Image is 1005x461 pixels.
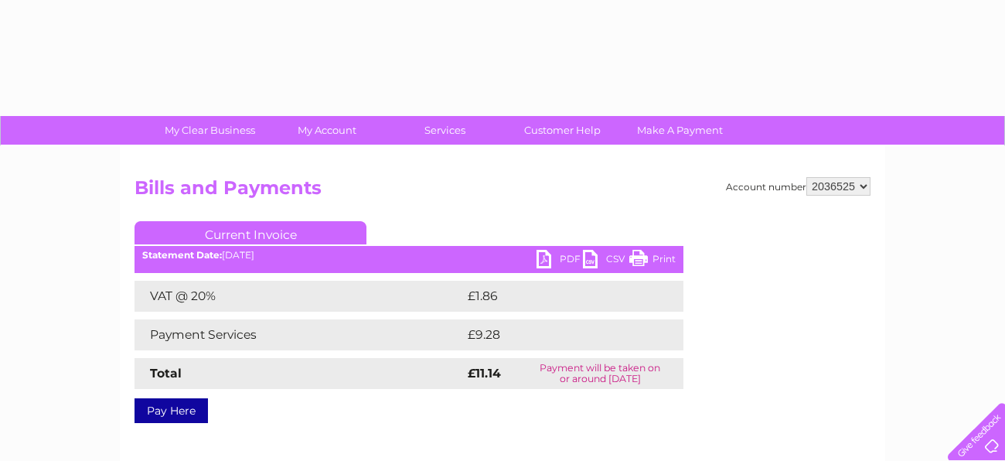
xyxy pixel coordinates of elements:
[629,250,676,272] a: Print
[517,358,683,389] td: Payment will be taken on or around [DATE]
[135,250,683,261] div: [DATE]
[135,221,366,244] a: Current Invoice
[142,249,222,261] b: Statement Date:
[381,116,509,145] a: Services
[146,116,274,145] a: My Clear Business
[616,116,744,145] a: Make A Payment
[464,281,646,312] td: £1.86
[150,366,182,381] strong: Total
[135,398,208,423] a: Pay Here
[537,250,583,272] a: PDF
[135,281,464,312] td: VAT @ 20%
[726,177,870,196] div: Account number
[464,319,648,350] td: £9.28
[135,319,464,350] td: Payment Services
[264,116,391,145] a: My Account
[499,116,626,145] a: Customer Help
[135,177,870,207] h2: Bills and Payments
[468,366,501,381] strong: £11.14
[583,250,629,272] a: CSV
